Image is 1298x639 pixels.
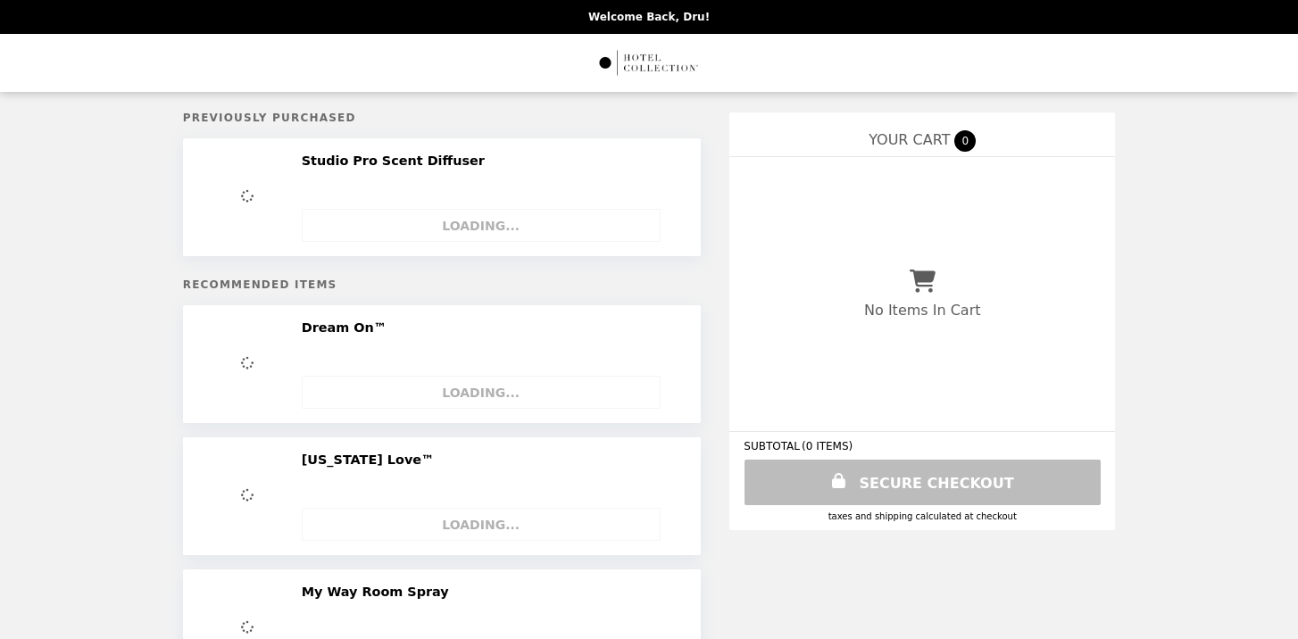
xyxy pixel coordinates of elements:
span: 0 [954,130,976,152]
h5: Previously Purchased [183,112,702,124]
span: ( 0 ITEMS ) [802,440,853,452]
h2: My Way Room Spray [302,584,456,600]
h2: Studio Pro Scent Diffuser [302,153,492,169]
h2: [US_STATE] Love™ [302,452,442,468]
h2: Dream On™ [302,319,394,336]
h5: Recommended Items [183,278,702,291]
img: Brand Logo [598,45,701,81]
span: SUBTOTAL [744,440,802,452]
span: YOUR CART [869,131,950,148]
p: Welcome Back, Dru! [588,11,710,23]
div: Taxes and Shipping calculated at checkout [744,511,1101,521]
p: No Items In Cart [864,302,980,319]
